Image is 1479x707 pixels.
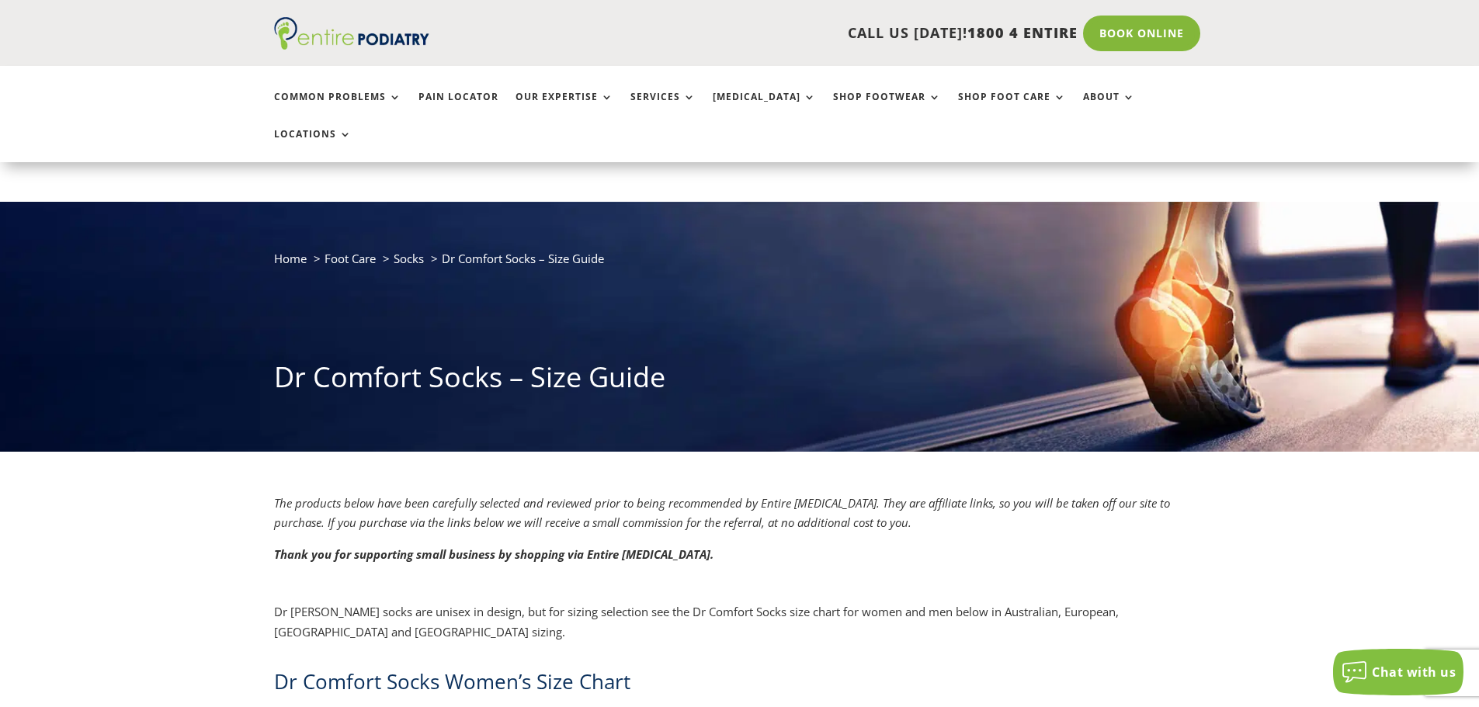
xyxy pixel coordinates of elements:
span: Dr Comfort Socks – Size Guide [442,251,604,266]
div: Dr [PERSON_NAME] socks are unisex in design, but for sizing selection see the Dr Comfort Socks si... [274,602,1206,642]
a: Socks [394,251,424,266]
span: Chat with us [1372,664,1456,681]
p: CALL US [DATE]! [489,23,1078,43]
a: Services [630,92,696,125]
strong: Thank you for supporting small business by shopping via Entire [MEDICAL_DATA]. [274,546,713,562]
span: 1800 4 ENTIRE [967,23,1078,42]
a: Locations [274,129,352,162]
a: Home [274,251,307,266]
a: Shop Footwear [833,92,941,125]
a: Entire Podiatry [274,37,429,53]
a: Common Problems [274,92,401,125]
img: logo (1) [274,17,429,50]
a: Book Online [1083,16,1200,51]
em: The products below have been carefully selected and reviewed prior to being recommended by Entire... [274,495,1170,531]
nav: breadcrumb [274,248,1206,280]
button: Chat with us [1333,649,1463,695]
a: Our Expertise [516,92,613,125]
a: [MEDICAL_DATA] [713,92,816,125]
a: Pain Locator [418,92,498,125]
a: Shop Foot Care [958,92,1066,125]
a: About [1083,92,1135,125]
a: Foot Care [325,251,376,266]
h2: Dr Comfort Socks Women’s Size Chart [274,667,1206,703]
h1: Dr Comfort Socks – Size Guide [274,358,1206,404]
